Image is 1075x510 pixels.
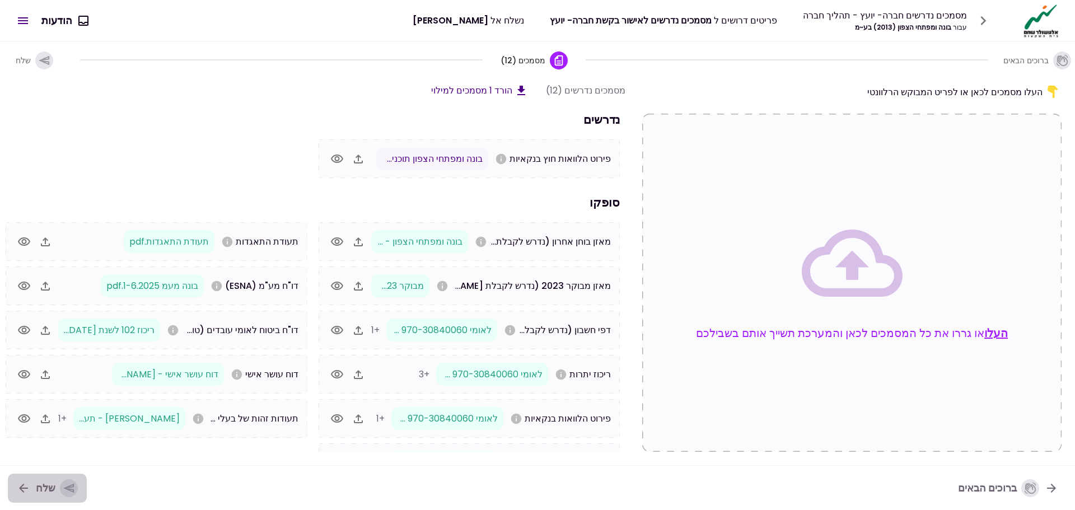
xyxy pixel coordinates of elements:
[106,279,198,292] span: בונה מעמ 1-6.2025.pdf
[958,479,1039,497] div: ברוכים הבאים
[546,83,625,97] div: מסמכים נדרשים (12)
[317,235,462,248] span: בונה ומפתחי הצפון - מבוקר 2024.pdf
[569,368,611,381] span: ריכוז יתרות
[431,83,528,97] button: הורד 1 מסמכים למילוי
[225,279,298,292] span: דו"ח מע"מ (ESNA)
[1006,43,1068,78] button: ברוכים הבאים
[36,479,78,497] div: שלח
[339,368,543,381] span: לאומי 970-30840060 פקדון ק.ע.מדינה 17.8.25.pdf
[396,235,611,248] span: מאזן בוחן אחרון (נדרש לקבלת [PERSON_NAME] ירוק)
[359,279,424,292] span: מבוקר 2023.pdf
[236,235,298,248] span: תעודת התאגדות
[160,324,298,336] span: דו"ח ביטוח לאומי עובדים (טופס 102)
[504,324,516,336] svg: אנא העלו דפי חשבון ל3 חודשים האחרונים לכל החשבונות בנק
[64,368,218,381] span: דוח עושר אישי - אלטשולר.pdf
[1021,3,1062,38] img: Logo
[386,279,611,292] span: מאזן מבוקר 2023 (נדרש לקבלת [PERSON_NAME] ירוק)
[436,280,448,292] svg: אנא העלו מאזן מבוקר לשנה 2023
[32,6,97,35] button: הודעות
[525,412,611,425] span: פירוט הלוואות בנקאיות
[413,14,488,27] span: [PERSON_NAME]
[231,368,243,381] svg: אנא הורידו את הטופס מלמעלה. יש למלא ולהחזיר חתום על ידי הבעלים
[341,152,483,165] span: בונה ומפתחי הצפון תוכנית עסקית.pdf
[189,412,298,425] span: תעודות זהות של בעלי החברה
[501,43,568,78] button: מסמכים (12)
[501,55,545,66] span: מסמכים (12)
[192,413,204,425] svg: אנא העלו צילום תעודת זהות של כל בעלי מניות החברה (לת.ז. ביומטרית יש להעלות 2 צדדים)
[16,55,31,66] span: שלח
[300,324,492,336] span: לאומי 970-30840060 תנועות 3 חוד' 19.8.25.pdf
[371,324,380,336] span: +1
[803,8,967,22] div: מסמכים נדרשים חברה- יועץ - תהליך חברה
[475,236,487,248] svg: במידה ונערכת הנהלת חשבונות כפולה בלבד
[984,325,1008,341] button: העלו
[328,412,498,425] span: לאומי 970-30840060 הלואות 19.8.25.pdf
[550,13,777,27] div: פריטים דרושים ל
[953,22,967,32] span: עבור
[245,368,298,381] span: דוח עושר אישי
[8,474,87,503] button: שלח
[555,368,567,381] svg: אנא העלו ריכוז יתרות עדכני בבנקים, בחברות אשראי חוץ בנקאיות ובחברות כרטיסי אשראי
[696,325,1008,341] p: או גררו את כל המסמכים לכאן והמערכת תשייך אותם בשבילכם
[642,83,1062,100] div: העלו מסמכים לכאן או לפריט המבוקש הרלוונטי
[510,152,611,165] span: פירוט הלוואות חוץ בנקאיות
[167,324,179,336] svg: אנא העלו טופס 102 משנת 2023 ועד היום
[58,412,67,425] span: +1
[495,153,507,165] svg: אנא העלו פרוט הלוואות חוץ בנקאיות של החברה
[129,235,209,248] span: תעודת התאגדות.pdf
[221,236,233,248] svg: אנא העלו תעודת התאגדות של החברה
[49,324,155,336] span: ריכוז 102 לשנת 2025.pdf
[510,413,522,425] svg: אנא העלו פרוט הלוואות מהבנקים
[7,43,62,78] button: שלח
[949,474,1067,503] button: ברוכים הבאים
[413,13,524,27] div: נשלח אל
[376,412,385,425] span: +1
[36,412,180,425] span: בוטרוס חורי - תעודת זהות.jpg
[1003,55,1049,66] span: ברוכים הבאים
[211,280,223,292] svg: אנא העלו דו"ח מע"מ (ESNA) משנת 2023 ועד היום
[803,22,967,32] div: בונה ומפתחי הצפון (2013) בע~מ
[419,368,429,381] span: +3
[550,14,712,27] span: מסמכים נדרשים לאישור בקשת חברה- יועץ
